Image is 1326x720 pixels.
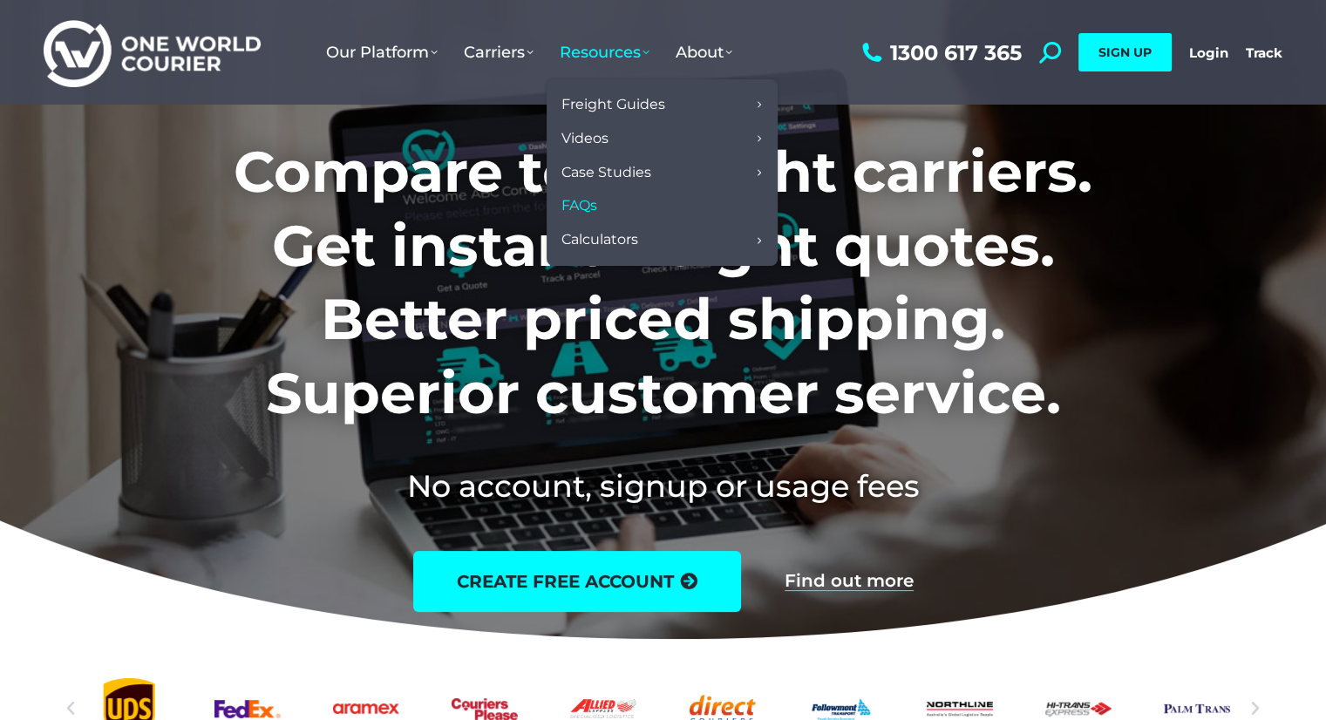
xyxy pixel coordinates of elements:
h1: Compare top freight carriers. Get instant freight quotes. Better priced shipping. Superior custom... [119,135,1207,430]
span: Resources [560,43,649,62]
a: Resources [547,25,663,79]
span: Freight Guides [561,96,665,114]
a: Login [1189,44,1228,61]
a: FAQs [555,189,769,223]
a: create free account [413,551,741,612]
span: SIGN UP [1098,44,1152,60]
span: Case Studies [561,164,651,182]
a: Freight Guides [555,88,769,122]
span: Our Platform [326,43,438,62]
span: Carriers [464,43,534,62]
a: Track [1246,44,1282,61]
h2: No account, signup or usage fees [119,465,1207,507]
a: 1300 617 365 [858,42,1022,64]
a: About [663,25,745,79]
a: Find out more [785,572,914,591]
a: Videos [555,122,769,156]
a: Carriers [451,25,547,79]
a: Our Platform [313,25,451,79]
img: One World Courier [44,17,261,88]
span: FAQs [561,197,597,215]
span: Videos [561,130,609,148]
span: Calculators [561,231,638,249]
span: About [676,43,732,62]
a: Case Studies [555,156,769,190]
a: SIGN UP [1078,33,1172,71]
a: Calculators [555,223,769,257]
